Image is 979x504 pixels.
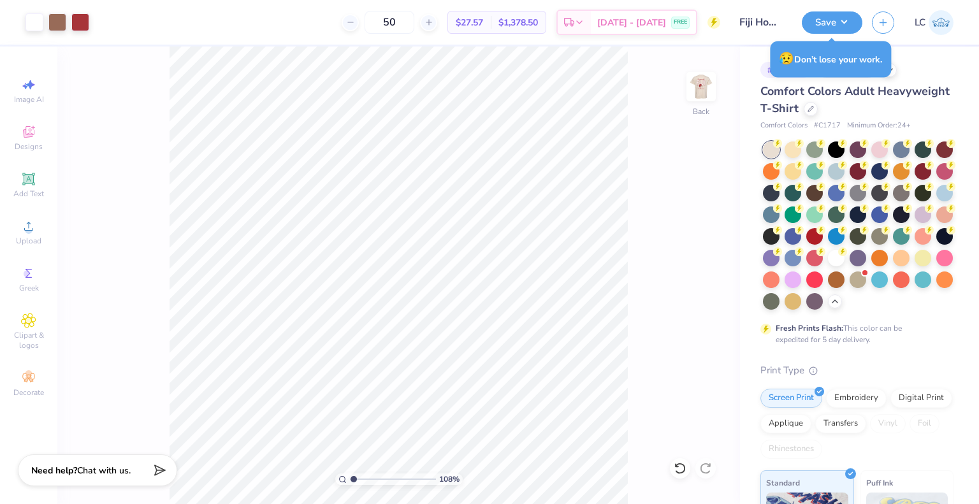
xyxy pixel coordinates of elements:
[760,440,822,459] div: Rhinestones
[910,414,939,433] div: Foil
[915,15,925,30] span: LC
[766,476,800,489] span: Standard
[814,120,841,131] span: # C1717
[77,464,131,477] span: Chat with us.
[776,323,843,333] strong: Fresh Prints Flash:
[802,11,862,34] button: Save
[693,106,709,117] div: Back
[779,50,794,67] span: 😥
[13,387,44,398] span: Decorate
[866,476,893,489] span: Puff Ink
[760,363,954,378] div: Print Type
[890,389,952,408] div: Digital Print
[760,389,822,408] div: Screen Print
[439,473,460,485] span: 108 %
[776,322,932,345] div: This color can be expedited for 5 day delivery.
[815,414,866,433] div: Transfers
[730,10,792,35] input: Untitled Design
[19,283,39,293] span: Greek
[929,10,954,35] img: Lucy Coughlon
[498,16,538,29] span: $1,378.50
[14,94,44,104] span: Image AI
[826,389,887,408] div: Embroidery
[31,464,77,477] strong: Need help?
[365,11,414,34] input: – –
[760,83,950,116] span: Comfort Colors Adult Heavyweight T-Shirt
[688,74,714,99] img: Back
[15,141,43,152] span: Designs
[770,41,891,77] div: Don’t lose your work.
[760,62,811,78] div: # 513639A
[915,10,954,35] a: LC
[6,330,51,350] span: Clipart & logos
[456,16,483,29] span: $27.57
[16,236,41,246] span: Upload
[760,120,808,131] span: Comfort Colors
[674,18,687,27] span: FREE
[13,189,44,199] span: Add Text
[870,414,906,433] div: Vinyl
[760,414,811,433] div: Applique
[597,16,666,29] span: [DATE] - [DATE]
[847,120,911,131] span: Minimum Order: 24 +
